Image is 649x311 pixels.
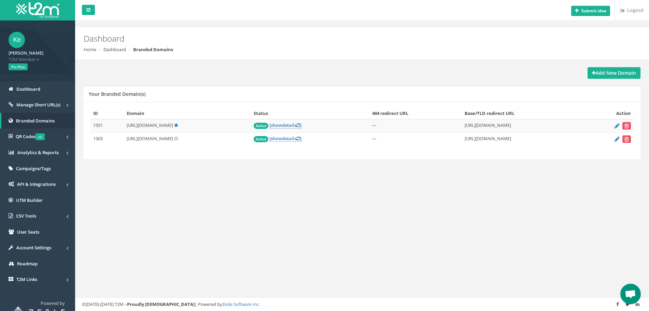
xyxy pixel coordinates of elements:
[90,107,124,119] th: ID
[269,135,301,142] a: [showdetails]
[9,63,28,70] span: Pro Plan
[90,133,124,146] td: 1303
[36,133,45,140] span: v2
[16,2,59,18] img: T2M
[271,135,282,142] span: show
[222,301,260,307] a: Zesle Software Inc.
[17,229,39,235] span: User Seats
[16,102,60,108] span: Manage Short URL(s)
[89,91,145,97] h5: Your Branded Domain(s)
[103,46,126,53] a: Dashboard
[9,56,67,63] span: T2M Member
[9,32,25,48] span: Ke
[462,133,585,146] td: [URL][DOMAIN_NAME]
[127,122,173,128] span: [URL][DOMAIN_NAME]
[254,136,268,142] span: Active
[16,245,51,251] span: Account Settings
[585,107,634,119] th: Action
[269,122,301,129] a: [showdetails]
[133,46,173,53] strong: Branded Domains
[16,276,37,282] span: T2M Links
[254,123,268,129] span: Active
[462,107,585,119] th: Base/TLD redirect URL
[581,8,606,14] b: Submit idea
[271,122,282,128] span: show
[174,122,178,128] a: Default
[16,118,55,124] span: Branded Domains
[9,48,67,62] a: [PERSON_NAME] T2M Member
[16,165,51,172] span: Campaigns/Tags
[369,133,462,146] td: —
[17,181,56,187] span: API & Integrations
[41,300,65,306] span: Powered by
[174,135,178,142] a: Set Default
[127,301,195,307] strong: Proudly [DEMOGRAPHIC_DATA]
[369,119,462,133] td: —
[620,284,641,304] a: Open chat
[9,50,43,56] strong: [PERSON_NAME]
[588,67,640,79] a: Add New Domain
[16,133,45,139] span: QR Codes
[124,107,251,119] th: Domain
[84,34,546,43] h2: Dashboard
[251,107,369,119] th: Status
[90,119,124,133] td: 1551
[16,86,40,92] span: Dashboard
[82,301,642,308] div: ©[DATE]-[DATE] T2M – | Powered by
[16,197,43,203] span: UTM Builder
[127,135,173,142] span: [URL][DOMAIN_NAME]
[592,70,636,76] strong: Add New Domain
[17,149,59,155] span: Analytics & Reports
[84,46,96,53] a: Home
[571,6,610,16] button: Submit idea
[16,213,36,219] span: CSV Tools
[369,107,462,119] th: 404 redirect URL
[462,119,585,133] td: [URL][DOMAIN_NAME]
[17,261,38,267] span: Roadmap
